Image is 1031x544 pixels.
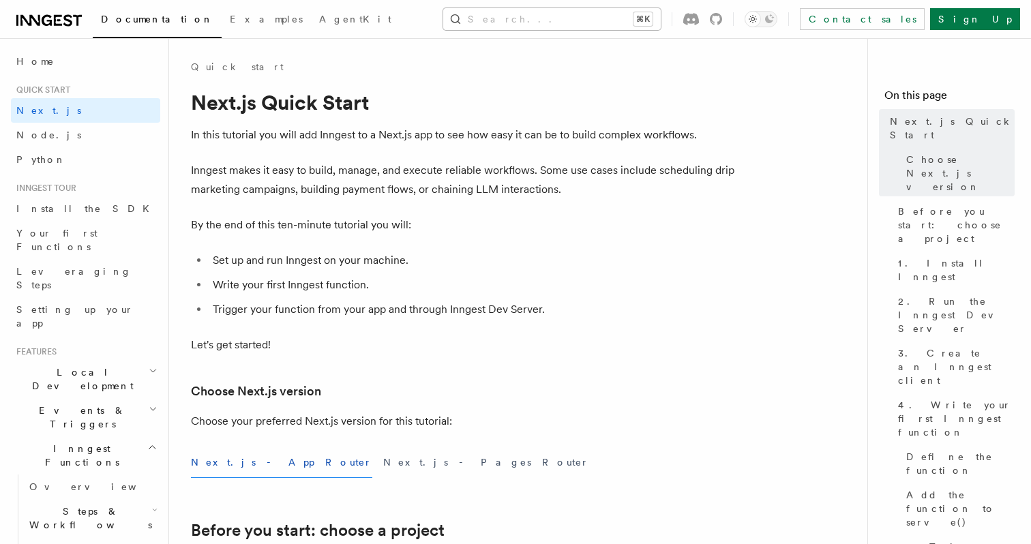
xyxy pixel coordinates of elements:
[11,49,160,74] a: Home
[101,14,213,25] span: Documentation
[11,85,70,95] span: Quick start
[893,289,1015,341] a: 2. Run the Inngest Dev Server
[898,294,1015,335] span: 2. Run the Inngest Dev Server
[800,8,925,30] a: Contact sales
[24,499,160,537] button: Steps & Workflows
[898,346,1015,387] span: 3. Create an Inngest client
[11,297,160,335] a: Setting up your app
[11,183,76,194] span: Inngest tour
[898,398,1015,439] span: 4. Write your first Inngest function
[383,447,589,478] button: Next.js - Pages Router
[191,335,736,354] p: Let's get started!
[11,360,160,398] button: Local Development
[16,203,158,214] span: Install the SDK
[209,251,736,270] li: Set up and run Inngest on your machine.
[901,444,1015,483] a: Define the function
[16,55,55,68] span: Home
[16,304,134,329] span: Setting up your app
[191,215,736,235] p: By the end of this ten-minute tutorial you will:
[16,105,81,116] span: Next.js
[893,341,1015,393] a: 3. Create an Inngest client
[209,300,736,319] li: Trigger your function from your app and through Inngest Dev Server.
[191,521,445,540] a: Before you start: choose a project
[11,436,160,474] button: Inngest Functions
[898,256,1015,284] span: 1. Install Inngest
[16,154,66,165] span: Python
[191,447,372,478] button: Next.js - App Router
[16,266,132,290] span: Leveraging Steps
[311,4,400,37] a: AgentKit
[191,161,736,199] p: Inngest makes it easy to build, manage, and execute reliable workflows. Some use cases include sc...
[898,205,1015,245] span: Before you start: choose a project
[11,346,57,357] span: Features
[222,4,311,37] a: Examples
[11,259,160,297] a: Leveraging Steps
[906,488,1015,529] span: Add the function to serve()
[884,87,1015,109] h4: On this page
[209,275,736,294] li: Write your first Inngest function.
[893,393,1015,444] a: 4. Write your first Inngest function
[11,404,149,431] span: Events & Triggers
[11,196,160,221] a: Install the SDK
[11,98,160,123] a: Next.js
[893,199,1015,251] a: Before you start: choose a project
[443,8,661,30] button: Search...⌘K
[633,12,653,26] kbd: ⌘K
[906,153,1015,194] span: Choose Next.js version
[893,251,1015,289] a: 1. Install Inngest
[906,450,1015,477] span: Define the function
[901,147,1015,199] a: Choose Next.js version
[24,504,152,532] span: Steps & Workflows
[319,14,391,25] span: AgentKit
[93,4,222,38] a: Documentation
[16,130,81,140] span: Node.js
[230,14,303,25] span: Examples
[29,481,170,492] span: Overview
[11,365,149,393] span: Local Development
[745,11,777,27] button: Toggle dark mode
[191,60,284,74] a: Quick start
[11,442,147,469] span: Inngest Functions
[11,123,160,147] a: Node.js
[930,8,1020,30] a: Sign Up
[901,483,1015,534] a: Add the function to serve()
[11,398,160,436] button: Events & Triggers
[191,412,736,431] p: Choose your preferred Next.js version for this tutorial:
[191,90,736,115] h1: Next.js Quick Start
[191,125,736,145] p: In this tutorial you will add Inngest to a Next.js app to see how easy it can be to build complex...
[11,147,160,172] a: Python
[16,228,98,252] span: Your first Functions
[890,115,1015,142] span: Next.js Quick Start
[191,382,321,401] a: Choose Next.js version
[11,221,160,259] a: Your first Functions
[24,474,160,499] a: Overview
[884,109,1015,147] a: Next.js Quick Start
